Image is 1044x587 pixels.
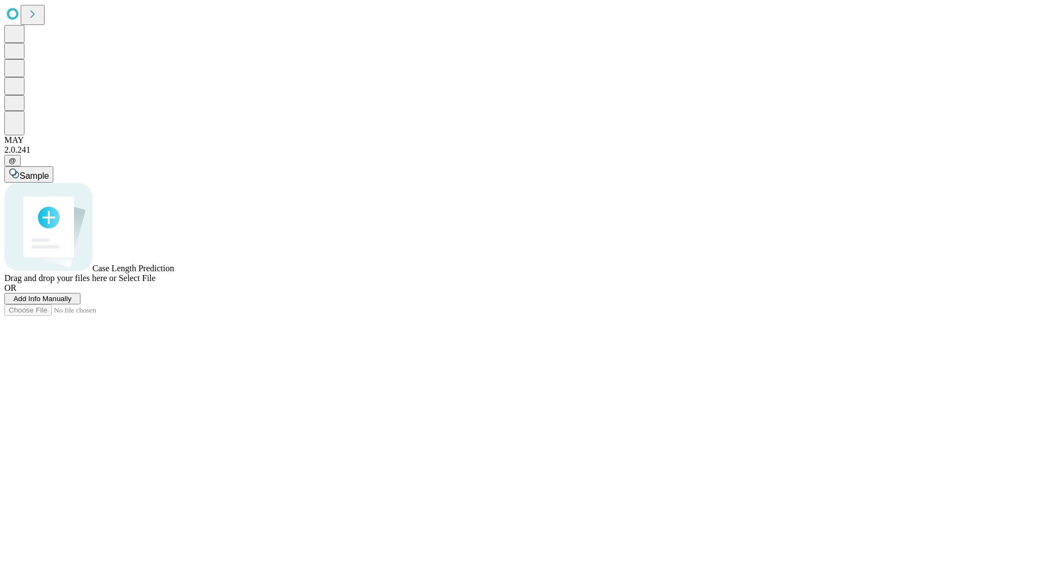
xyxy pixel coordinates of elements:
div: 2.0.241 [4,145,1040,155]
button: Add Info Manually [4,293,80,304]
span: Drag and drop your files here or [4,273,116,283]
button: Sample [4,166,53,183]
span: @ [9,157,16,165]
span: Case Length Prediction [92,264,174,273]
div: MAY [4,135,1040,145]
button: @ [4,155,21,166]
span: OR [4,283,16,292]
span: Sample [20,171,49,180]
span: Add Info Manually [14,295,72,303]
span: Select File [119,273,156,283]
